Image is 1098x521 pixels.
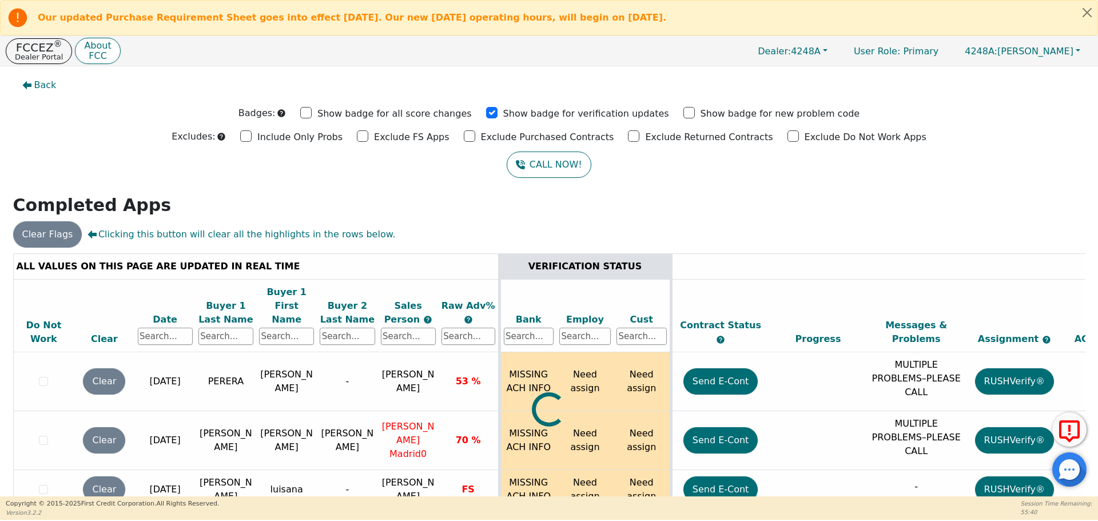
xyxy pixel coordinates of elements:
button: FCCEZ®Dealer Portal [6,38,72,64]
p: Excludes: [172,130,215,144]
span: [PERSON_NAME] [965,46,1073,57]
span: All Rights Reserved. [156,500,219,507]
span: Dealer: [758,46,791,57]
span: User Role : [854,46,900,57]
button: Close alert [1077,1,1097,24]
p: 55:40 [1021,508,1092,516]
p: Copyright © 2015- 2025 First Credit Corporation. [6,499,219,509]
span: 4248A [758,46,821,57]
button: Report Error to FCC [1052,412,1087,447]
b: Our updated Purchase Requirement Sheet goes into effect [DATE]. Our new [DATE] operating hours, w... [38,12,666,23]
p: Dealer Portal [15,53,63,61]
button: 4248A:[PERSON_NAME] [953,42,1092,60]
button: Dealer:4248A [746,42,840,60]
p: Show badge for verification updates [503,107,669,121]
strong: Completed Apps [13,195,172,215]
span: 4248A: [965,46,997,57]
p: FCC [84,51,111,61]
p: Exclude Do Not Work Apps [805,130,926,144]
p: Show badge for all score changes [317,107,472,121]
p: Show badge for new problem code [701,107,860,121]
p: Session Time Remaining: [1021,499,1092,508]
p: FCCEZ [15,42,63,53]
span: Back [34,78,57,92]
button: AboutFCC [75,38,120,65]
button: Clear Flags [13,221,82,248]
button: CALL NOW! [507,152,591,178]
p: Version 3.2.2 [6,508,219,517]
p: Badges: [238,106,276,120]
a: User Role: Primary [842,40,950,62]
p: About [84,41,111,50]
span: Clicking this button will clear all the highlights in the rows below. [87,228,395,241]
p: Exclude FS Apps [374,130,449,144]
sup: ® [54,39,62,49]
p: Exclude Returned Contracts [645,130,773,144]
button: Back [13,72,66,98]
p: Exclude Purchased Contracts [481,130,614,144]
p: Primary [842,40,950,62]
p: Include Only Probs [257,130,343,144]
